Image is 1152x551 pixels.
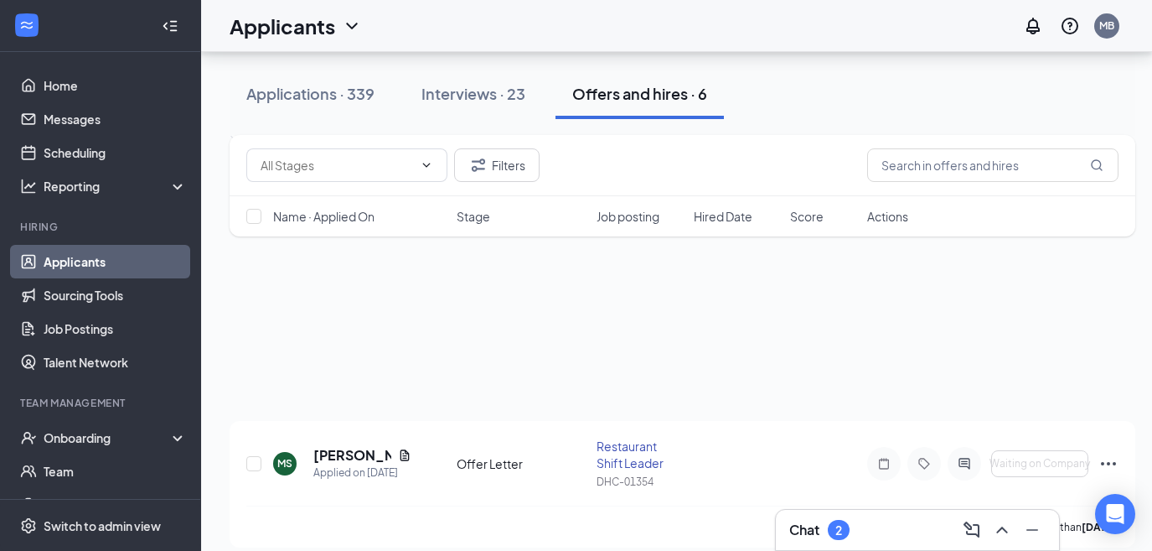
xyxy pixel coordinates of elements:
[1098,454,1118,474] svg: Ellipses
[44,346,187,379] a: Talent Network
[991,450,1088,477] button: Waiting on Company
[989,458,1090,470] span: Waiting on Company
[1019,517,1046,543] button: Minimize
[44,136,187,169] a: Scheduling
[162,18,178,34] svg: Collapse
[1023,16,1043,36] svg: Notifications
[958,517,985,543] button: ComposeMessage
[597,208,659,225] span: Job posting
[1082,521,1116,533] b: [DATE]
[1090,159,1103,172] svg: MagnifyingGlass
[1095,494,1135,534] div: Open Intercom Messenger
[420,159,433,172] svg: ChevronDown
[835,523,842,538] div: 2
[962,520,982,540] svg: ComposeMessage
[790,208,824,225] span: Score
[789,521,819,539] h3: Chat
[44,429,173,446] div: Onboarding
[44,312,187,346] a: Job Postings
[867,208,908,225] span: Actions
[44,517,161,534] div: Switch to admin view
[18,17,35,34] svg: WorkstreamLogo
[44,488,187,522] a: DocumentsCrown
[20,178,37,195] svg: Analysis
[44,455,187,488] a: Team
[313,446,391,465] h5: [PERSON_NAME]
[44,69,187,102] a: Home
[44,102,187,136] a: Messages
[261,156,413,174] input: All Stages
[20,517,37,534] svg: Settings
[454,148,540,182] button: Filter Filters
[914,457,934,470] svg: Tag
[421,83,525,104] div: Interviews · 23
[597,475,683,489] div: DHC-01354
[867,148,1118,182] input: Search in offers and hires
[44,245,187,278] a: Applicants
[342,16,362,36] svg: ChevronDown
[954,457,974,470] svg: ActiveChat
[246,83,375,104] div: Applications · 339
[273,208,375,225] span: Name · Applied On
[1099,18,1114,33] div: MB
[597,438,683,471] div: Restaurant Shift Leader
[44,278,187,312] a: Sourcing Tools
[277,456,292,470] div: MS
[20,220,183,234] div: Hiring
[874,457,894,470] svg: Note
[313,465,411,481] div: Applied on [DATE]
[572,83,707,104] div: Offers and hires · 6
[398,449,411,462] svg: Document
[468,155,488,175] svg: Filter
[457,208,490,225] span: Stage
[44,178,188,195] div: Reporting
[1022,520,1042,540] svg: Minimize
[989,517,1015,543] button: ChevronUp
[992,520,1012,540] svg: ChevronUp
[694,208,752,225] span: Hired Date
[457,455,586,472] div: Offer Letter
[1060,16,1080,36] svg: QuestionInfo
[20,429,37,446] svg: UserCheck
[230,12,335,40] h1: Applicants
[20,396,183,410] div: Team Management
